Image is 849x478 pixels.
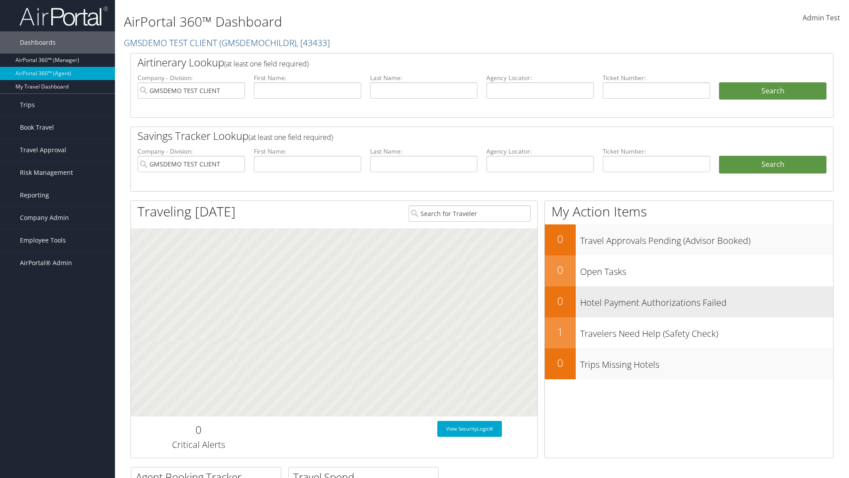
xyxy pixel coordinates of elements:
[19,6,108,27] img: airportal-logo.png
[20,116,54,139] span: Book Travel
[20,139,66,161] span: Travel Approval
[20,252,72,274] span: AirPortal® Admin
[249,132,333,142] span: (at least one field required)
[580,292,833,309] h3: Hotel Payment Authorizations Failed
[486,73,594,82] label: Agency Locator:
[719,82,826,100] button: Search
[580,323,833,340] h3: Travelers Need Help (Safety Check)
[138,128,768,143] h2: Savings Tracker Lookup
[20,162,73,184] span: Risk Management
[20,207,69,229] span: Company Admin
[803,4,840,32] a: Admin Test
[603,73,710,82] label: Ticket Number:
[20,94,35,116] span: Trips
[545,262,576,278] h2: 0
[20,184,49,206] span: Reporting
[138,422,260,437] h2: 0
[545,293,576,308] h2: 0
[219,37,296,49] span: ( GMSDEMOCHILDR )
[803,13,840,23] span: Admin Test
[124,12,601,31] h1: AirPortal 360™ Dashboard
[370,73,478,82] label: Last Name:
[138,156,245,172] input: search accounts
[545,202,833,221] h1: My Action Items
[224,59,309,69] span: (at least one field required)
[254,73,361,82] label: First Name:
[545,317,833,348] a: 1Travelers Need Help (Safety Check)
[138,73,245,82] label: Company - Division:
[138,55,768,70] h2: Airtinerary Lookup
[545,231,576,247] h2: 0
[20,31,56,54] span: Dashboards
[138,439,260,451] h3: Critical Alerts
[370,147,478,156] label: Last Name:
[296,37,330,49] span: , [ 43433 ]
[124,37,330,49] a: GMSDEMO TEST CLIENT
[580,230,833,247] h3: Travel Approvals Pending (Advisor Booked)
[20,229,66,251] span: Employee Tools
[545,255,833,286] a: 0Open Tasks
[545,355,576,370] h2: 0
[545,224,833,255] a: 0Travel Approvals Pending (Advisor Booked)
[437,421,502,437] a: View SecurityLogic®
[580,354,833,371] h3: Trips Missing Hotels
[545,324,576,339] h2: 1
[580,261,833,278] h3: Open Tasks
[138,202,236,221] h1: Traveling [DATE]
[254,147,361,156] label: First Name:
[603,147,710,156] label: Ticket Number:
[545,286,833,317] a: 0Hotel Payment Authorizations Failed
[486,147,594,156] label: Agency Locator:
[138,147,245,156] label: Company - Division:
[719,156,826,173] a: Search
[545,348,833,379] a: 0Trips Missing Hotels
[409,205,531,222] input: Search for Traveler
